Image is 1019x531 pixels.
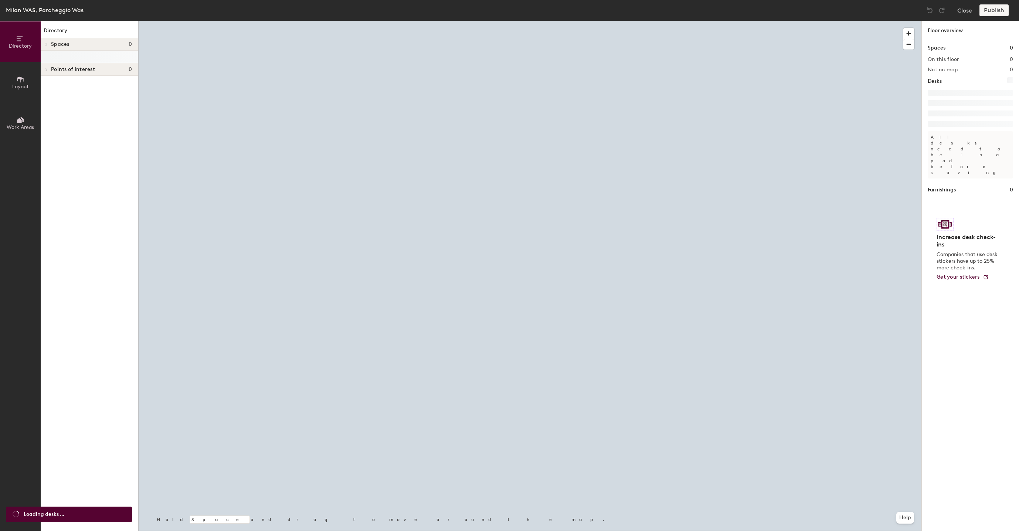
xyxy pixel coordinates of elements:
[1010,44,1013,52] h1: 0
[51,67,95,72] span: Points of interest
[928,67,958,73] h2: Not on map
[1010,186,1013,194] h1: 0
[937,274,989,280] a: Get your stickers
[7,124,34,130] span: Work Areas
[938,7,945,14] img: Redo
[12,84,29,90] span: Layout
[928,186,956,194] h1: Furnishings
[51,41,69,47] span: Spaces
[937,274,980,280] span: Get your stickers
[1010,57,1013,62] h2: 0
[928,57,959,62] h2: On this floor
[9,43,32,49] span: Directory
[937,251,1000,271] p: Companies that use desk stickers have up to 25% more check-ins.
[937,234,1000,248] h4: Increase desk check-ins
[129,41,132,47] span: 0
[928,77,942,85] h1: Desks
[6,6,84,15] div: Milan WAS, Parcheggio Was
[957,4,972,16] button: Close
[937,218,954,231] img: Sticker logo
[24,510,64,518] span: Loading desks ...
[1010,67,1013,73] h2: 0
[928,44,945,52] h1: Spaces
[129,67,132,72] span: 0
[41,27,138,38] h1: Directory
[896,512,914,524] button: Help
[922,21,1019,38] h1: Floor overview
[928,131,1013,178] p: All desks need to be in a pod before saving
[926,7,934,14] img: Undo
